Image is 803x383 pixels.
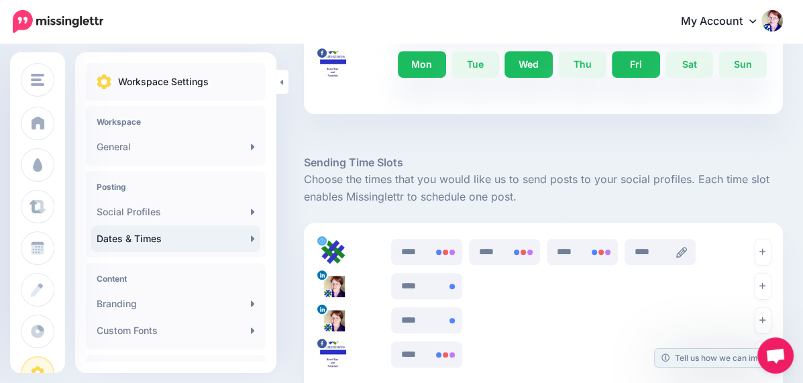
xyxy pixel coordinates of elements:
a: Dates & Times [91,225,260,252]
img: 1516351771623-88499.png [320,273,346,299]
h4: Content [97,274,255,284]
img: settings.png [97,74,111,89]
img: 305922681_746927303054123_6673705705870224409_n-bsa145726.jpg [320,51,346,77]
a: Fri [612,51,660,78]
h4: Posting [97,182,255,192]
a: Wed [504,51,553,78]
p: Workspace Settings [118,74,209,90]
img: Missinglettr [13,10,103,33]
a: Tue [451,51,500,78]
a: Custom Fonts [91,317,260,344]
p: Choose the times that you would like us to send posts to your social profiles. Each time slot ena... [304,171,783,206]
a: Sun [718,51,767,78]
a: Branding [91,290,260,317]
a: Tell us how we can improve [655,349,787,367]
a: Social Profiles [91,199,260,225]
a: General [91,133,260,160]
img: 1516351771623-88499.png [320,307,346,333]
a: My Account [667,5,783,38]
h5: Sending Time Slots [304,154,783,171]
a: Sat [665,51,714,78]
img: menu.png [31,74,44,86]
h4: Workspace [97,117,255,127]
img: RYL8IXvz-3728.jpg [320,239,346,265]
img: 305922681_746927303054123_6673705705870224409_n-bsa145726.jpg [320,341,346,368]
a: Mon [398,51,446,78]
a: Thu [558,51,606,78]
a: Open chat [757,337,794,374]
